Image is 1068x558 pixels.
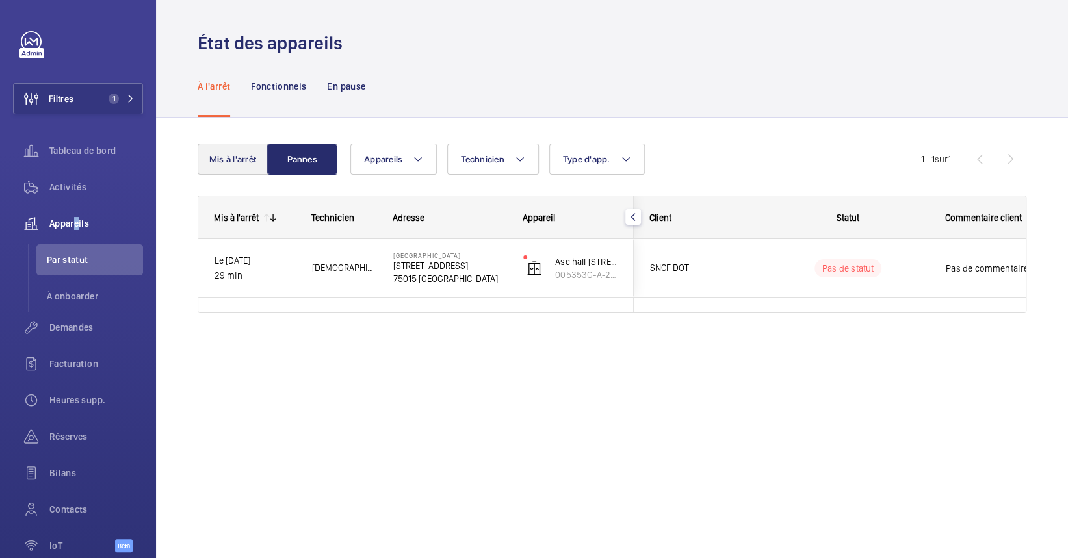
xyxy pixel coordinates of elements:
[555,268,618,281] p: 005353G-A-2-13-0-27
[350,144,437,175] button: Appareils
[461,154,504,164] span: Technicien
[109,94,119,104] span: 1
[945,212,1022,223] span: Commentaire client
[393,251,506,259] p: [GEOGRAPHIC_DATA]
[198,80,230,93] p: À l'arrêt
[327,80,365,93] p: En pause
[49,539,115,552] span: IoT
[649,212,671,223] span: Client
[527,260,542,276] img: elevator.svg
[215,253,295,268] p: Le [DATE]
[49,321,143,334] span: Demandes
[935,154,948,164] span: sur
[49,466,143,479] span: Bilans
[47,253,143,266] span: Par statut
[523,212,618,223] div: Appareil
[312,260,376,275] span: [DEMOGRAPHIC_DATA][PERSON_NAME]
[822,262,874,275] p: Pas de statut
[115,539,133,552] span: Beta
[49,144,143,157] span: Tableau de bord
[921,155,951,164] span: 1 - 1 1
[563,154,610,164] span: Type d'app.
[650,260,750,275] span: SNCF DOT
[364,154,402,164] span: Appareils
[393,259,506,272] p: [STREET_ADDRESS]
[49,394,143,407] span: Heures supp.
[549,144,645,175] button: Type d'app.
[215,268,295,283] p: 29 min
[555,255,618,268] p: Asc hall [STREET_ADDRESS]
[13,83,143,114] button: Filtres1
[49,357,143,370] span: Facturation
[837,212,859,223] span: Statut
[267,144,337,175] button: Pannes
[49,430,143,443] span: Réserves
[311,212,354,223] span: Technicien
[49,217,143,230] span: Appareils
[393,212,424,223] span: Adresse
[47,290,143,303] span: À onboarder
[214,212,259,223] div: Mis à l'arrêt
[49,503,143,516] span: Contacts
[49,181,143,194] span: Activités
[198,144,268,175] button: Mis à l'arrêt
[393,272,506,285] p: 75015 [GEOGRAPHIC_DATA]
[49,92,73,105] span: Filtres
[447,144,539,175] button: Technicien
[198,31,350,55] h1: État des appareils
[251,80,306,93] p: Fonctionnels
